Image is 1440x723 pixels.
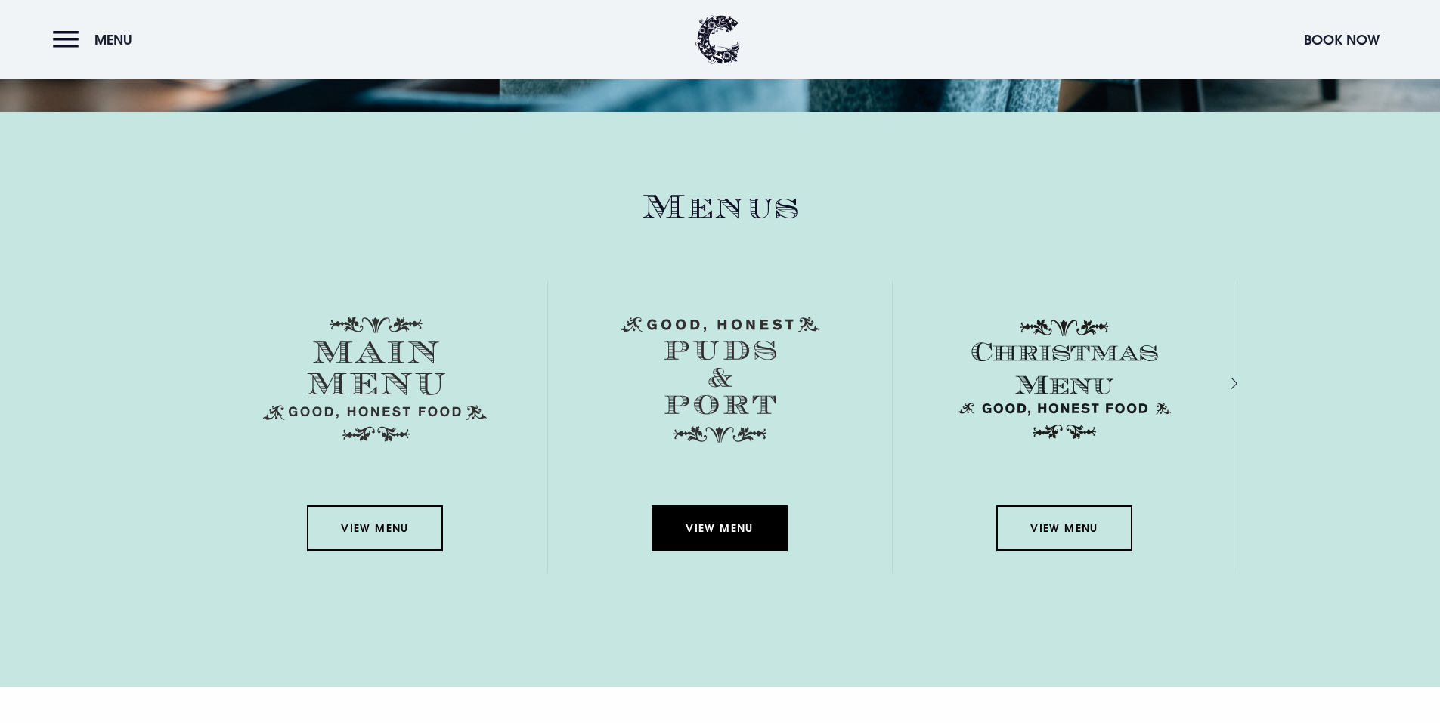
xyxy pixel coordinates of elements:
[53,23,140,56] button: Menu
[621,317,819,443] img: Menu puds and port
[996,505,1132,551] a: View Menu
[94,31,132,48] span: Menu
[263,317,487,442] img: Menu main menu
[952,317,1176,442] img: Christmas Menu SVG
[203,187,1237,227] h2: Menus
[695,15,741,64] img: Clandeboye Lodge
[1211,372,1225,394] div: Next slide
[307,505,443,551] a: View Menu
[652,505,788,551] a: View Menu
[1296,23,1387,56] button: Book Now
